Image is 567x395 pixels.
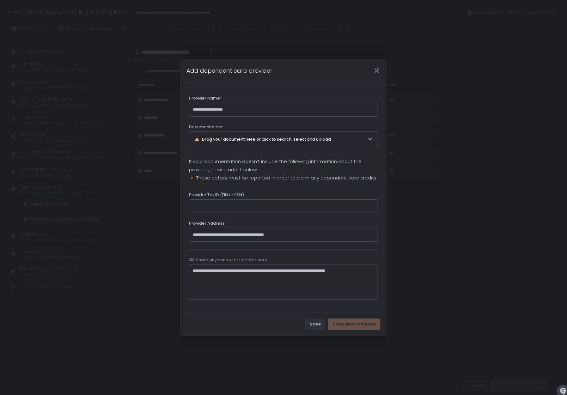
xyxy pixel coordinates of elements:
div: Close [367,67,387,74]
span: Provider Tax ID (EIN or SSN) [189,192,244,198]
p: If your documentation doesn’t include the following information about the provider, please add it... [189,157,378,182]
span: Provider Address [189,221,225,226]
span: Share any context or updates here [196,257,267,263]
div: Save [310,321,321,327]
h1: Add dependent care provider [186,66,272,75]
button: Save [305,319,326,330]
span: Provider Name* [189,95,222,101]
span: Documentation* [189,124,223,130]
